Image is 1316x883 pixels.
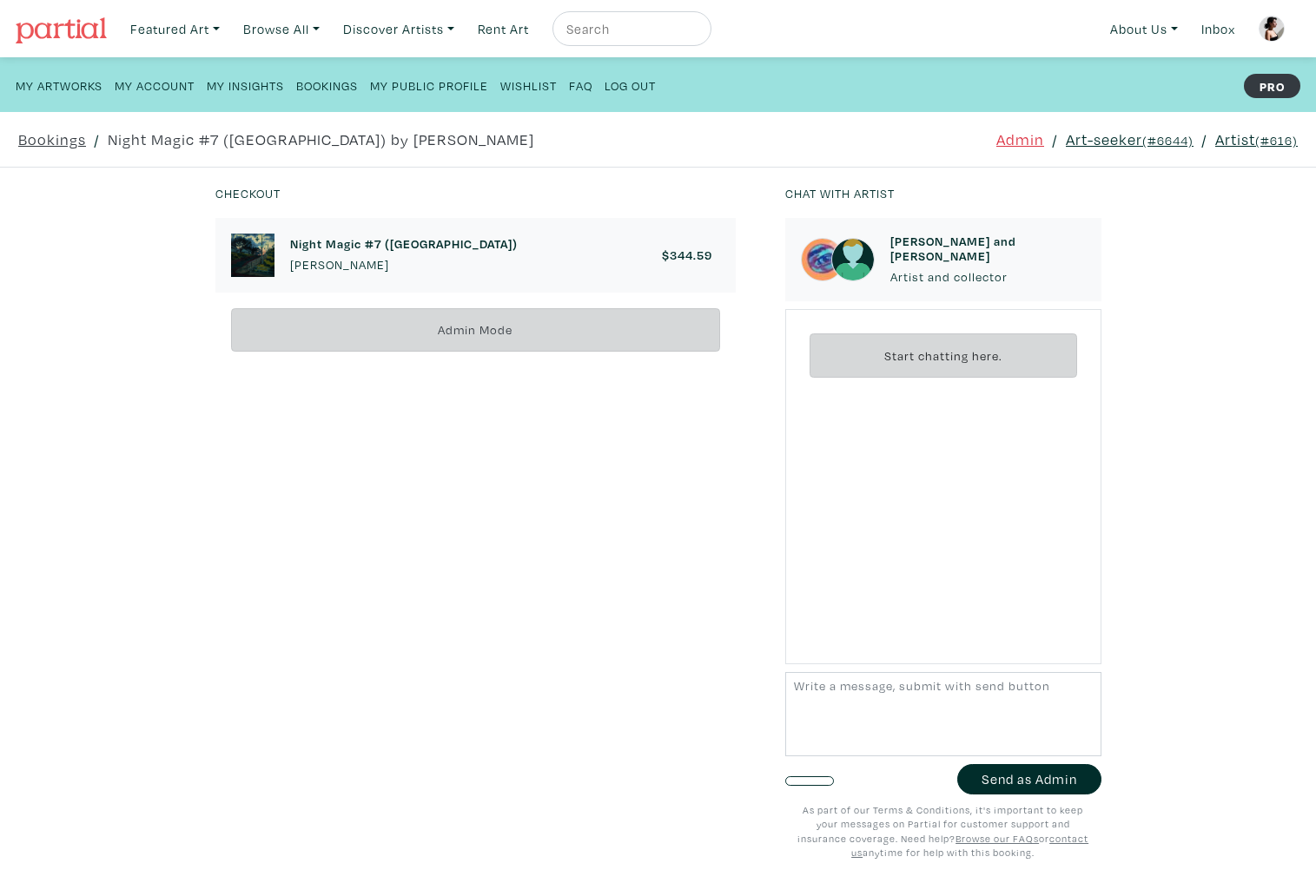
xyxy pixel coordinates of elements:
span: / [1052,128,1058,151]
a: About Us [1102,11,1186,47]
img: phpThumb.php [1259,16,1285,42]
small: Bookings [296,77,358,94]
a: Bookings [296,73,358,96]
a: Night Magic #7 ([GEOGRAPHIC_DATA]) by [PERSON_NAME] [108,128,534,151]
img: phpThumb.php [801,238,844,281]
p: Artist and collector [890,267,1086,287]
small: As part of our Terms & Conditions, it's important to keep your messages on Partial for customer s... [797,803,1088,860]
input: Search [565,18,695,40]
p: [PERSON_NAME] [290,255,518,274]
a: Wishlist [500,73,557,96]
a: Inbox [1194,11,1243,47]
small: My Public Profile [370,77,488,94]
a: contact us [851,832,1088,860]
a: Admin [996,128,1044,151]
small: My Account [115,77,195,94]
button: Send as Admin [957,764,1101,794]
a: Log Out [605,73,656,96]
img: avatar.png [831,238,875,281]
a: Bookings [18,128,86,151]
small: Wishlist [500,77,557,94]
h6: Night Magic #7 ([GEOGRAPHIC_DATA]) [290,236,518,251]
a: Featured Art [122,11,228,47]
div: Admin Mode [231,308,720,353]
a: Art-seeker(#6644) [1066,128,1194,151]
a: My Insights [207,73,284,96]
small: My Artworks [16,77,103,94]
h6: [PERSON_NAME] and [PERSON_NAME] [890,234,1086,264]
a: Browse All [235,11,327,47]
h6: $ [662,247,712,262]
a: Discover Artists [335,11,462,47]
span: / [94,128,100,151]
a: Artist(#616) [1215,128,1298,151]
a: $344.59 [662,247,720,262]
span: / [1201,128,1207,151]
small: (#616) [1255,132,1298,148]
small: Checkout [215,185,281,201]
a: Night Magic #7 ([GEOGRAPHIC_DATA]) [PERSON_NAME] [290,236,518,273]
small: My Insights [207,77,284,94]
small: Chat with artist [785,185,895,201]
small: (#6644) [1142,132,1194,148]
div: Start chatting here. [810,333,1077,378]
a: FAQ [569,73,592,96]
a: My Account [115,73,195,96]
img: phpThumb.php [231,234,274,277]
a: My Public Profile [370,73,488,96]
a: My Artworks [16,73,103,96]
a: Browse our FAQs [956,832,1039,845]
small: Log Out [605,77,656,94]
strong: PRO [1244,74,1300,98]
small: FAQ [569,77,592,94]
a: Rent Art [470,11,537,47]
span: 344.59 [670,247,712,263]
